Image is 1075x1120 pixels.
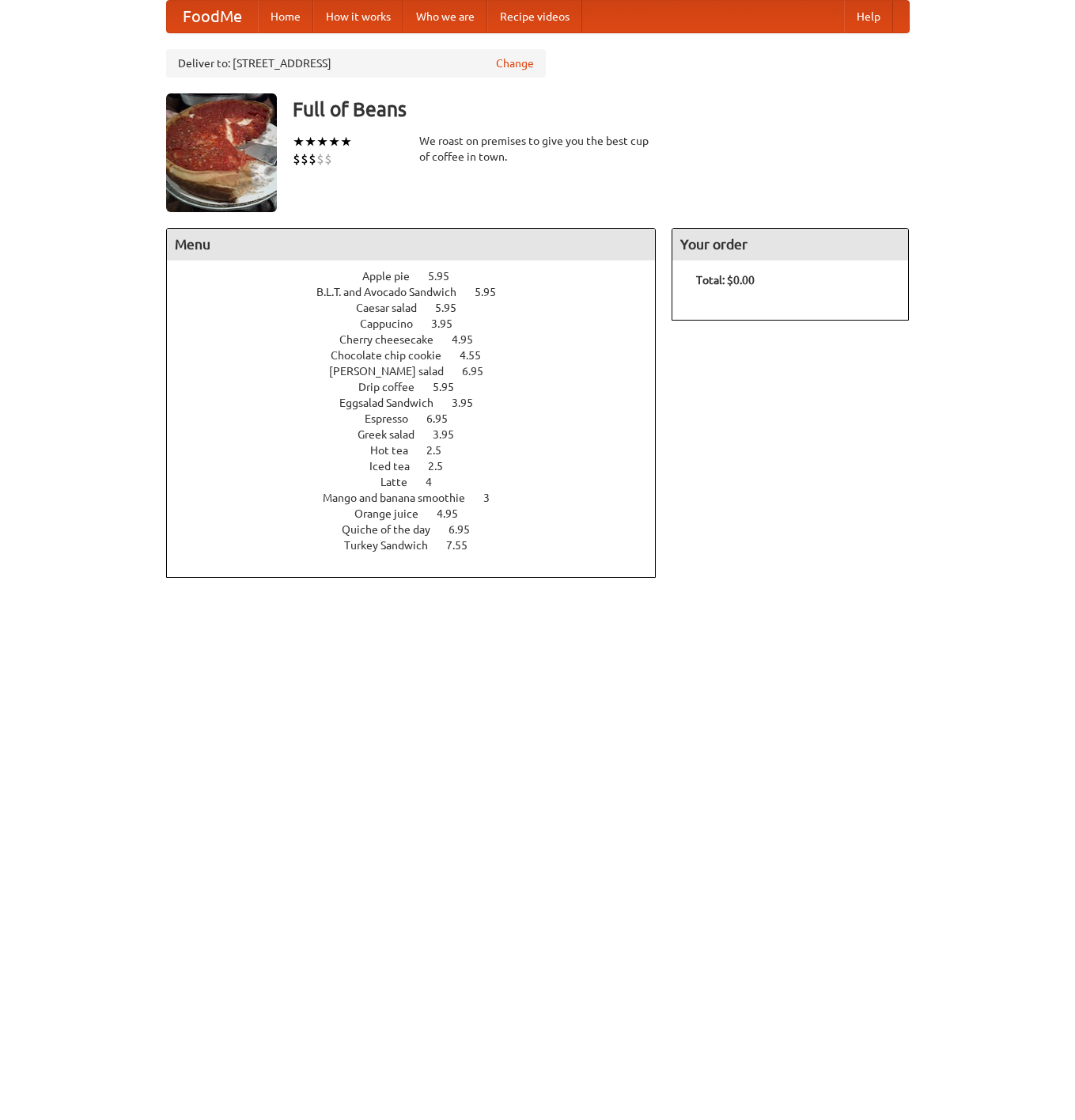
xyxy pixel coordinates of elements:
span: Cappucino [360,317,429,330]
span: 4.55 [460,349,497,362]
span: Drip coffee [358,381,430,393]
li: ★ [293,133,305,150]
a: Chocolate chip cookie 4.55 [331,349,510,362]
span: Eggsalad Sandwich [339,397,449,409]
span: 4.95 [437,507,474,520]
span: 3 [483,492,505,504]
span: 5.95 [428,270,465,283]
span: [PERSON_NAME] salad [329,365,460,378]
span: 6.95 [449,523,486,536]
span: Greek salad [358,428,430,441]
a: Mango and banana smoothie 3 [323,492,519,504]
span: Apple pie [362,270,426,283]
a: Latte 4 [380,476,461,488]
h3: Full of Beans [293,93,910,125]
span: 2.5 [426,444,457,457]
a: Cherry cheesecake 4.95 [339,333,502,346]
span: 5.95 [433,381,470,393]
div: Deliver to: [STREET_ADDRESS] [166,49,546,78]
li: ★ [316,133,328,150]
span: 3.95 [452,397,489,409]
a: Drip coffee 5.95 [358,381,483,393]
span: 4.95 [452,333,489,346]
a: Turkey Sandwich 7.55 [344,539,497,552]
span: Turkey Sandwich [344,539,444,552]
span: Orange juice [354,507,434,520]
span: Mango and banana smoothie [323,492,481,504]
a: Change [496,55,534,71]
span: Latte [380,476,423,488]
span: 6.95 [426,412,464,425]
span: 7.55 [446,539,483,552]
li: ★ [328,133,340,150]
li: $ [308,150,316,168]
li: $ [316,150,324,168]
span: Chocolate chip cookie [331,349,457,362]
span: Cherry cheesecake [339,333,449,346]
a: Eggsalad Sandwich 3.95 [339,397,502,409]
span: 6.95 [462,365,499,378]
span: 5.95 [475,286,512,298]
li: $ [301,150,308,168]
span: 5.95 [435,302,472,314]
div: We roast on premises to give you the best cup of coffee in town. [419,133,657,165]
li: ★ [305,133,316,150]
a: Iced tea 2.5 [369,460,472,473]
a: [PERSON_NAME] salad 6.95 [329,365,513,378]
li: $ [324,150,332,168]
h4: Menu [167,229,656,260]
a: Greek salad 3.95 [358,428,483,441]
a: Apple pie 5.95 [362,270,479,283]
a: Quiche of the day 6.95 [342,523,499,536]
span: 3.95 [433,428,470,441]
b: Total: $0.00 [696,274,755,287]
li: $ [293,150,301,168]
span: Caesar salad [356,302,433,314]
span: Espresso [365,412,424,425]
a: Hot tea 2.5 [370,444,471,457]
a: Espresso 6.95 [365,412,477,425]
span: Iced tea [369,460,426,473]
a: How it works [313,1,403,32]
a: Caesar salad 5.95 [356,302,486,314]
a: Cappucino 3.95 [360,317,482,330]
a: Orange juice 4.95 [354,507,487,520]
a: FoodMe [167,1,258,32]
span: 2.5 [428,460,459,473]
a: Home [258,1,313,32]
span: B.L.T. and Avocado Sandwich [316,286,472,298]
a: Who we are [403,1,487,32]
a: B.L.T. and Avocado Sandwich 5.95 [316,286,525,298]
span: Quiche of the day [342,523,446,536]
span: 3.95 [431,317,468,330]
a: Help [844,1,893,32]
a: Recipe videos [487,1,582,32]
span: 4 [426,476,448,488]
li: ★ [340,133,352,150]
span: Hot tea [370,444,424,457]
h4: Your order [672,229,908,260]
img: angular.jpg [166,93,277,212]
